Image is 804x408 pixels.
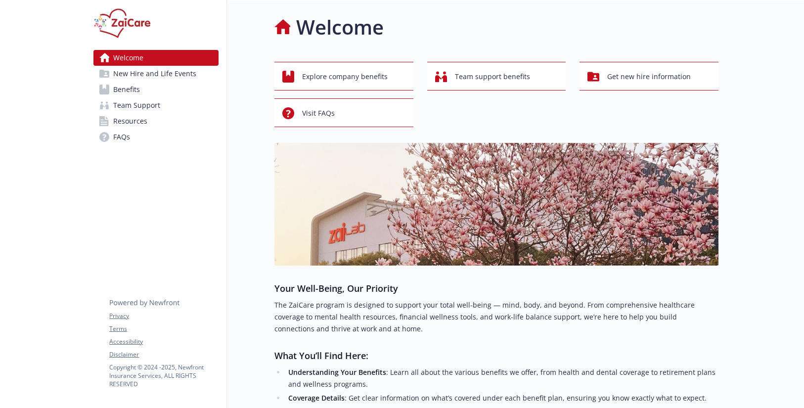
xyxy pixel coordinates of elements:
a: Benefits [93,82,219,97]
strong: Understanding Your Benefits [288,367,386,377]
a: Terms [109,324,218,333]
button: Visit FAQs [274,98,413,127]
img: overview page banner [274,143,718,266]
span: Team support benefits [455,67,530,86]
span: Benefits [113,82,140,97]
h3: Your Well-Being, Our Priority [274,281,718,295]
span: Resources [113,113,147,129]
p: The ZaiCare program is designed to support your total well-being — mind, body, and beyond. From c... [274,299,718,335]
li: : Learn all about the various benefits we offer, from health and dental coverage to retirement pl... [285,366,718,390]
li: : Get clear information on what’s covered under each benefit plan, ensuring you know exactly what... [285,392,718,404]
h3: What You’ll Find Here: [274,349,718,363]
button: Explore company benefits [274,62,413,91]
span: Welcome [113,50,143,66]
span: New Hire and Life Events [113,66,196,82]
a: Disclaimer [109,350,218,359]
button: Get new hire information [580,62,718,91]
button: Team support benefits [427,62,566,91]
span: Explore company benefits [302,67,388,86]
a: New Hire and Life Events [93,66,219,82]
a: Welcome [93,50,219,66]
span: Get new hire information [607,67,691,86]
p: Copyright © 2024 - 2025 , Newfront Insurance Services, ALL RIGHTS RESERVED [109,363,218,388]
span: Team Support [113,97,160,113]
h1: Welcome [296,12,384,42]
a: Accessibility [109,337,218,346]
a: Privacy [109,312,218,320]
span: FAQs [113,129,130,145]
span: Visit FAQs [302,104,335,123]
a: Team Support [93,97,219,113]
a: Resources [93,113,219,129]
strong: Coverage Details [288,393,345,403]
a: FAQs [93,129,219,145]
